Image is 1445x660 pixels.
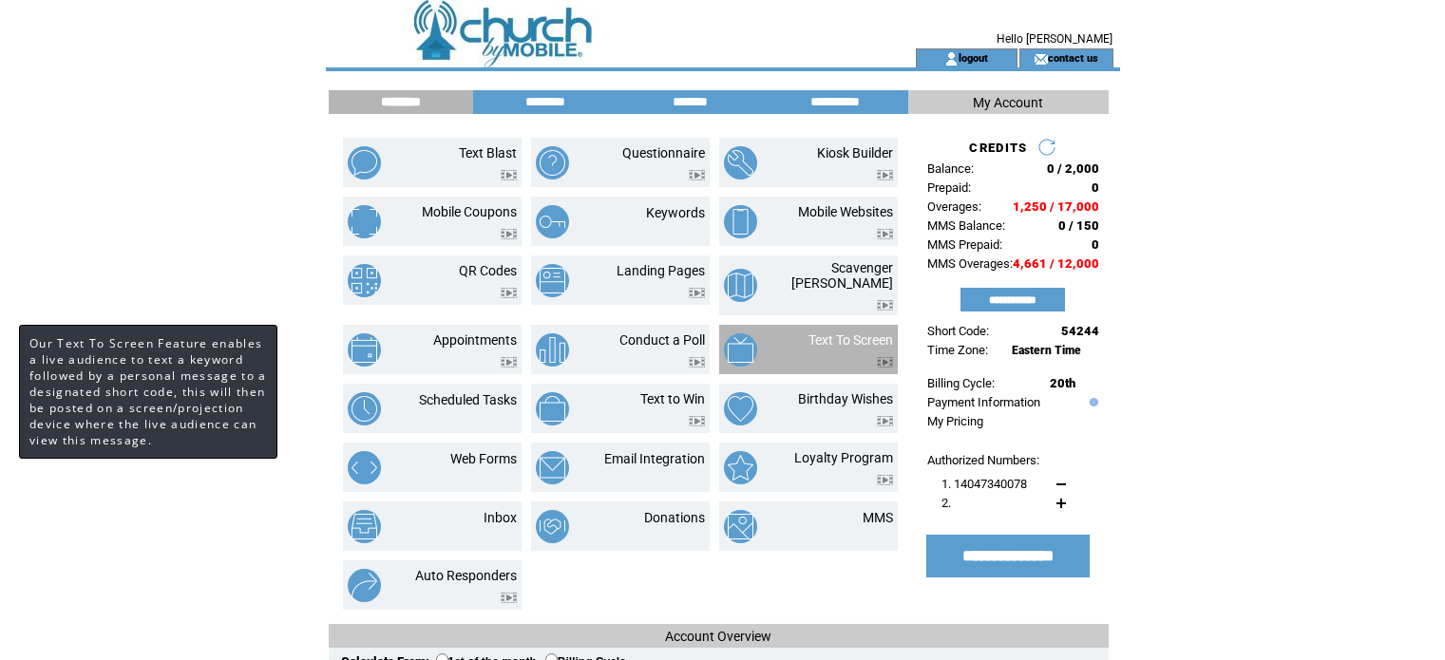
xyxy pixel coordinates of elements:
[927,237,1002,252] span: MMS Prepaid:
[348,392,381,425] img: scheduled-tasks.png
[1085,398,1098,406] img: help.gif
[689,416,705,426] img: video.png
[622,145,705,160] a: Questionnaire
[646,205,705,220] a: Keywords
[941,477,1027,491] span: 1. 14047340078
[501,357,517,368] img: video.png
[419,392,517,407] a: Scheduled Tasks
[877,300,893,311] img: video.png
[944,51,959,66] img: account_icon.gif
[1013,199,1099,214] span: 1,250 / 17,000
[501,288,517,298] img: video.png
[459,263,517,278] a: QR Codes
[29,335,267,448] span: Our Text To Screen Feature enables a live audience to text a keyword followed by a personal messa...
[459,145,517,160] a: Text Blast
[927,256,1013,271] span: MMS Overages:
[501,229,517,239] img: video.png
[724,333,757,367] img: text-to-screen.png
[808,332,893,348] a: Text To Screen
[348,510,381,543] img: inbox.png
[927,180,971,195] span: Prepaid:
[1013,256,1099,271] span: 4,661 / 12,000
[1012,344,1081,357] span: Eastern Time
[877,170,893,180] img: video.png
[724,269,757,302] img: scavenger-hunt.png
[877,357,893,368] img: video.png
[877,475,893,485] img: video.png
[791,260,893,291] a: Scavenger [PERSON_NAME]
[927,395,1040,409] a: Payment Information
[969,141,1027,155] span: CREDITS
[724,451,757,484] img: loyalty-program.png
[484,510,517,525] a: Inbox
[941,496,951,510] span: 2.
[640,391,705,406] a: Text to Win
[1092,237,1099,252] span: 0
[501,593,517,603] img: video.png
[348,264,381,297] img: qr-codes.png
[959,51,988,64] a: logout
[927,218,1005,233] span: MMS Balance:
[927,324,989,338] span: Short Code:
[501,170,517,180] img: video.png
[536,146,569,179] img: questionnaire.png
[1047,161,1099,176] span: 0 / 2,000
[877,416,893,426] img: video.png
[617,263,705,278] a: Landing Pages
[665,629,771,644] span: Account Overview
[798,204,893,219] a: Mobile Websites
[927,414,983,428] a: My Pricing
[973,95,1043,110] span: My Account
[927,161,974,176] span: Balance:
[1050,376,1075,390] span: 20th
[689,357,705,368] img: video.png
[798,391,893,406] a: Birthday Wishes
[1048,51,1098,64] a: contact us
[536,205,569,238] img: keywords.png
[433,332,517,348] a: Appointments
[536,264,569,297] img: landing-pages.png
[927,343,988,357] span: Time Zone:
[1034,51,1048,66] img: contact_us_icon.gif
[536,333,569,367] img: conduct-a-poll.png
[794,450,893,465] a: Loyalty Program
[689,288,705,298] img: video.png
[927,376,995,390] span: Billing Cycle:
[450,451,517,466] a: Web Forms
[927,453,1039,467] span: Authorized Numbers:
[817,145,893,160] a: Kiosk Builder
[724,205,757,238] img: mobile-websites.png
[644,510,705,525] a: Donations
[724,146,757,179] img: kiosk-builder.png
[536,392,569,425] img: text-to-win.png
[536,510,569,543] img: donations.png
[348,333,381,367] img: appointments.png
[348,205,381,238] img: mobile-coupons.png
[348,569,381,602] img: auto-responders.png
[724,510,757,543] img: mms.png
[689,170,705,180] img: video.png
[619,332,705,348] a: Conduct a Poll
[604,451,705,466] a: Email Integration
[415,568,517,583] a: Auto Responders
[927,199,981,214] span: Overages:
[348,146,381,179] img: text-blast.png
[863,510,893,525] a: MMS
[422,204,517,219] a: Mobile Coupons
[1092,180,1099,195] span: 0
[536,451,569,484] img: email-integration.png
[348,451,381,484] img: web-forms.png
[1061,324,1099,338] span: 54244
[877,229,893,239] img: video.png
[724,392,757,425] img: birthday-wishes.png
[1058,218,1099,233] span: 0 / 150
[997,32,1112,46] span: Hello [PERSON_NAME]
